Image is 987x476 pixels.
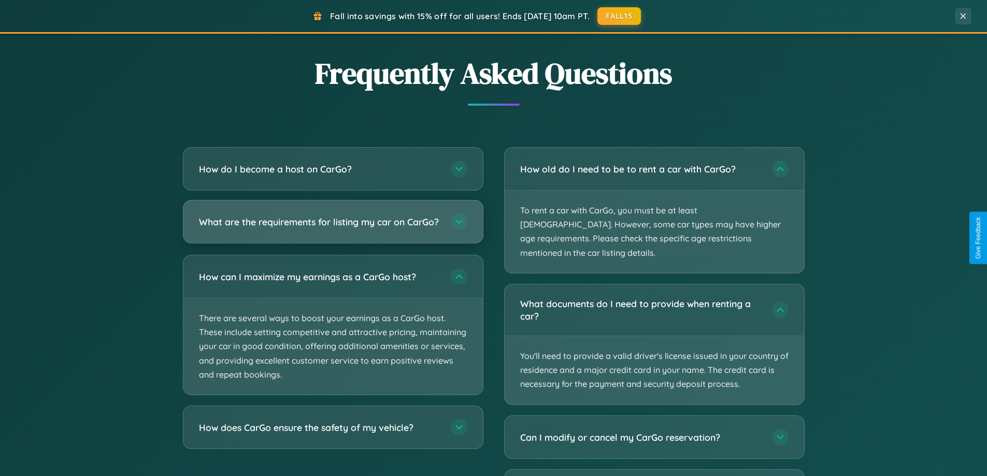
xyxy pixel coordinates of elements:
h3: How do I become a host on CarGo? [199,163,440,176]
h2: Frequently Asked Questions [183,53,805,93]
h3: What documents do I need to provide when renting a car? [520,297,762,323]
h3: Can I modify or cancel my CarGo reservation? [520,430,762,443]
button: FALL15 [597,7,641,25]
div: Give Feedback [975,217,982,259]
h3: How can I maximize my earnings as a CarGo host? [199,270,440,283]
p: To rent a car with CarGo, you must be at least [DEMOGRAPHIC_DATA]. However, some car types may ha... [505,191,804,273]
h3: How does CarGo ensure the safety of my vehicle? [199,421,440,434]
span: Fall into savings with 15% off for all users! Ends [DATE] 10am PT. [330,11,590,21]
p: There are several ways to boost your earnings as a CarGo host. These include setting competitive ... [183,298,483,395]
h3: What are the requirements for listing my car on CarGo? [199,215,440,228]
p: You'll need to provide a valid driver's license issued in your country of residence and a major c... [505,336,804,405]
h3: How old do I need to be to rent a car with CarGo? [520,163,762,176]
